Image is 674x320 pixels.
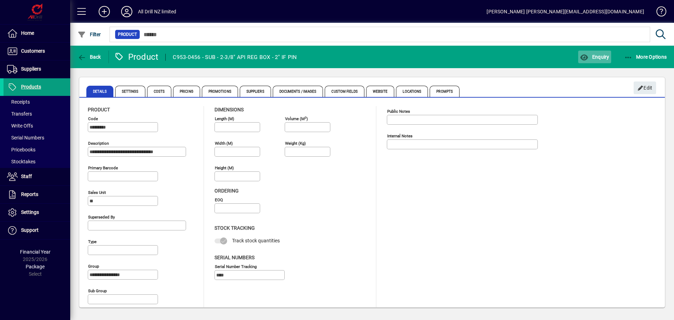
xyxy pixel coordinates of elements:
[214,225,255,231] span: Stock Tracking
[215,197,223,202] mat-label: EOQ
[387,133,412,138] mat-label: Internal Notes
[88,107,110,112] span: Product
[173,52,297,63] div: C953-0456 - SUB - 2-3/8" API REG BOX - 2" IF PIN
[387,109,410,114] mat-label: Public Notes
[4,144,70,156] a: Pricebooks
[578,51,611,63] button: Enquiry
[86,86,113,97] span: Details
[78,32,101,37] span: Filter
[214,255,255,260] span: Serial Numbers
[215,264,257,269] mat-label: Serial Number tracking
[285,116,308,121] mat-label: Volume (m )
[76,51,103,63] button: Back
[4,222,70,239] a: Support
[430,86,460,97] span: Prompts
[88,190,106,195] mat-label: Sales unit
[88,215,115,220] mat-label: Superseded by
[4,108,70,120] a: Transfers
[88,141,109,146] mat-label: Description
[4,43,70,60] a: Customers
[7,159,35,164] span: Stocktakes
[4,186,70,203] a: Reports
[202,86,238,97] span: Promotions
[21,174,32,179] span: Staff
[21,209,39,215] span: Settings
[7,99,30,105] span: Receipts
[4,60,70,78] a: Suppliers
[76,28,103,41] button: Filter
[7,123,33,129] span: Write Offs
[88,116,98,121] mat-label: Code
[88,288,107,293] mat-label: Sub group
[637,82,653,94] span: Edit
[240,86,271,97] span: Suppliers
[4,96,70,108] a: Receipts
[93,5,115,18] button: Add
[273,86,323,97] span: Documents / Images
[21,84,41,90] span: Products
[215,141,233,146] mat-label: Width (m)
[88,239,97,244] mat-label: Type
[78,54,101,60] span: Back
[21,30,34,36] span: Home
[487,6,644,17] div: [PERSON_NAME] [PERSON_NAME][EMAIL_ADDRESS][DOMAIN_NAME]
[4,120,70,132] a: Write Offs
[4,168,70,185] a: Staff
[624,54,667,60] span: More Options
[4,204,70,221] a: Settings
[4,25,70,42] a: Home
[7,147,35,152] span: Pricebooks
[115,5,138,18] button: Profile
[138,6,177,17] div: All Drill NZ limited
[232,238,280,243] span: Track stock quantities
[214,188,239,194] span: Ordering
[20,249,51,255] span: Financial Year
[7,135,44,141] span: Serial Numbers
[114,51,159,63] div: Product
[325,86,364,97] span: Custom Fields
[21,66,41,72] span: Suppliers
[4,156,70,168] a: Stocktakes
[215,165,234,170] mat-label: Height (m)
[21,191,38,197] span: Reports
[4,132,70,144] a: Serial Numbers
[7,111,32,117] span: Transfers
[88,264,99,269] mat-label: Group
[173,86,200,97] span: Pricing
[215,116,234,121] mat-label: Length (m)
[88,165,118,170] mat-label: Primary barcode
[26,264,45,269] span: Package
[118,31,137,38] span: Product
[305,116,306,119] sup: 3
[285,141,306,146] mat-label: Weight (Kg)
[21,48,45,54] span: Customers
[21,227,39,233] span: Support
[580,54,609,60] span: Enquiry
[651,1,665,24] a: Knowledge Base
[366,86,395,97] span: Website
[115,86,145,97] span: Settings
[214,107,244,112] span: Dimensions
[622,51,669,63] button: More Options
[70,51,109,63] app-page-header-button: Back
[147,86,172,97] span: Costs
[634,81,656,94] button: Edit
[396,86,428,97] span: Locations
